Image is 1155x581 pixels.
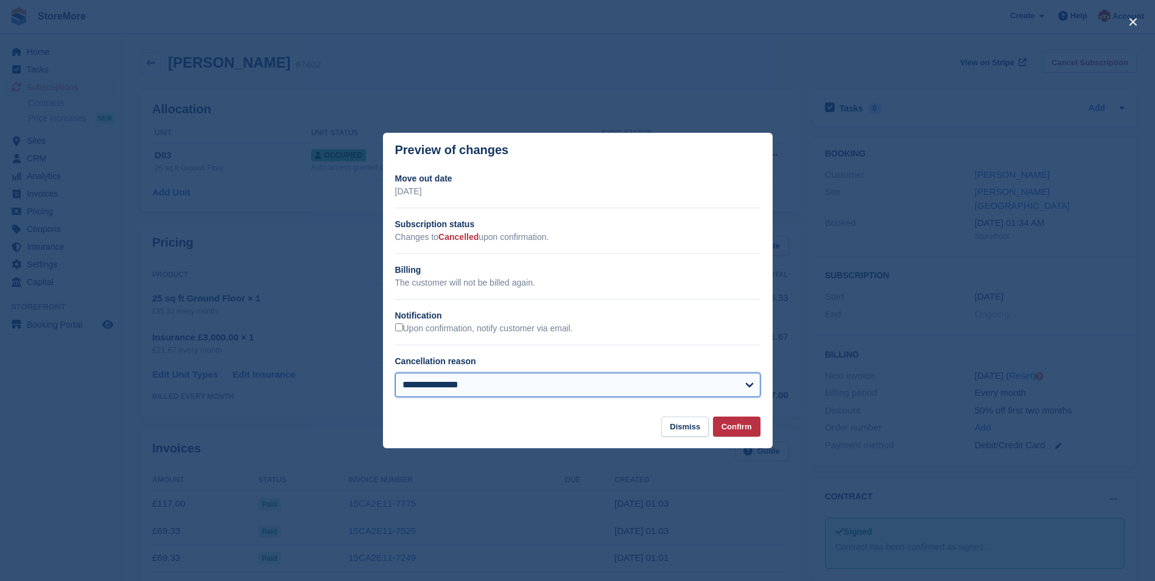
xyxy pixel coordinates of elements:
label: Cancellation reason [395,356,476,366]
p: Preview of changes [395,143,509,157]
h2: Move out date [395,172,760,185]
span: Cancelled [438,232,479,242]
p: The customer will not be billed again. [395,276,760,289]
p: Changes to upon confirmation. [395,231,760,244]
h2: Notification [395,309,760,322]
label: Upon confirmation, notify customer via email. [395,323,573,334]
h2: Billing [395,264,760,276]
button: Dismiss [661,417,709,437]
p: [DATE] [395,185,760,198]
h2: Subscription status [395,218,760,231]
button: Confirm [713,417,760,437]
button: close [1123,12,1143,32]
input: Upon confirmation, notify customer via email. [395,323,403,331]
